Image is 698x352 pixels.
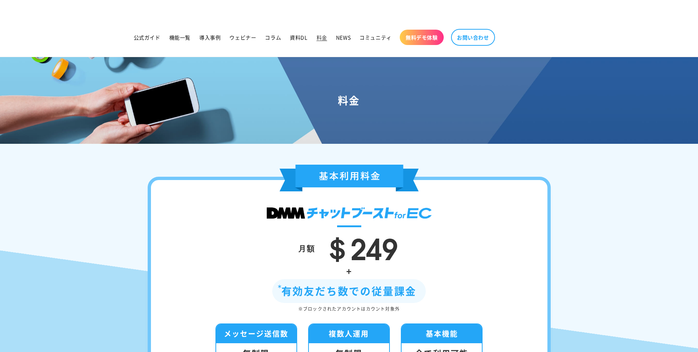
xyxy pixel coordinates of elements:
[309,324,389,343] div: 複数人運用
[332,30,355,45] a: NEWS
[290,34,307,41] span: 資料DL
[272,279,426,303] div: 有効友だち数での従量課金
[129,30,165,45] a: 公式ガイド
[280,165,419,191] img: 基本利用料金
[400,30,444,45] a: 無料デモ体験
[261,30,285,45] a: コラム
[229,34,256,41] span: ウェビナー
[298,241,315,255] div: 月額
[285,30,312,45] a: 資料DL
[195,30,225,45] a: 導入事例
[322,225,398,268] span: ＄249
[312,30,332,45] a: 料金
[9,94,689,107] h1: 料金
[267,207,432,219] img: DMMチャットブースト
[169,34,191,41] span: 機能一覧
[216,324,296,343] div: メッセージ送信数
[173,263,525,279] div: +
[225,30,261,45] a: ウェビナー
[355,30,396,45] a: コミュニティ
[173,305,525,313] div: ※ブロックされたアカウントはカウント対象外
[359,34,392,41] span: コミュニティ
[265,34,281,41] span: コラム
[406,34,438,41] span: 無料デモ体験
[165,30,195,45] a: 機能一覧
[134,34,160,41] span: 公式ガイド
[451,29,495,46] a: お問い合わせ
[317,34,327,41] span: 料金
[336,34,351,41] span: NEWS
[457,34,489,41] span: お問い合わせ
[402,324,482,343] div: 基本機能
[199,34,221,41] span: 導入事例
